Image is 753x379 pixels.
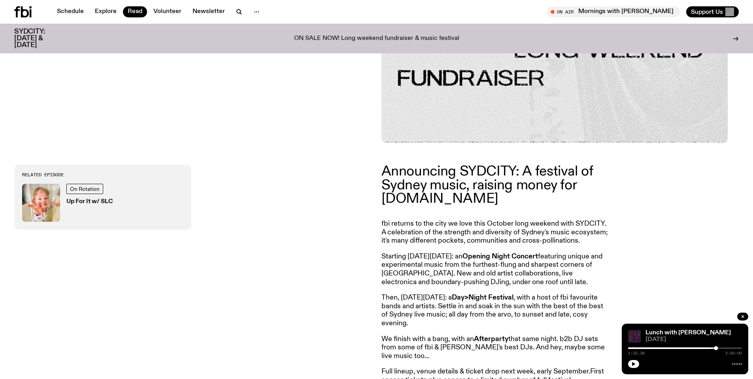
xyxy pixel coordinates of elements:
[22,184,60,222] img: baby slc
[188,6,230,17] a: Newsletter
[474,336,508,343] strong: Afterparty
[22,173,183,177] h3: Related Episode
[90,6,121,17] a: Explore
[149,6,186,17] a: Volunteer
[686,6,739,17] button: Support Us
[381,253,609,287] p: Starting [DATE][DATE]: an featuring unique and experimental music from the furthest-flung and sha...
[22,184,183,222] a: baby slcOn RotationUp For It w/ SLC
[452,294,513,301] strong: Day>Night Festival
[14,28,65,49] h3: SYDCITY: [DATE] & [DATE]
[645,330,731,336] a: Lunch with [PERSON_NAME]
[645,337,742,343] span: [DATE]
[381,335,609,361] p: We finish with a bang, with an that same night. b2b DJ sets from some of fbi & [PERSON_NAME]'s be...
[381,165,609,206] p: Announcing SYDCITY: A festival of Sydney music, raising money for [DOMAIN_NAME]
[123,6,147,17] a: Read
[462,253,538,260] strong: Opening Night Concert
[52,6,89,17] a: Schedule
[294,35,459,42] p: ON SALE NOW! Long weekend fundraiser & music festival
[381,294,609,328] p: Then, [DATE][DATE]: a , with a host of fbi favourite bands and artists. Settle in and soak in the...
[547,6,680,17] button: On AirMornings with [PERSON_NAME]
[725,351,742,355] span: 2:00:00
[628,351,645,355] span: 1:32:38
[66,199,113,205] h3: Up For It w/ SLC
[691,8,723,15] span: Support Us
[381,220,609,245] p: fbi returns to the city we love this October long weekend with SYDCITY. A celebration of the stre...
